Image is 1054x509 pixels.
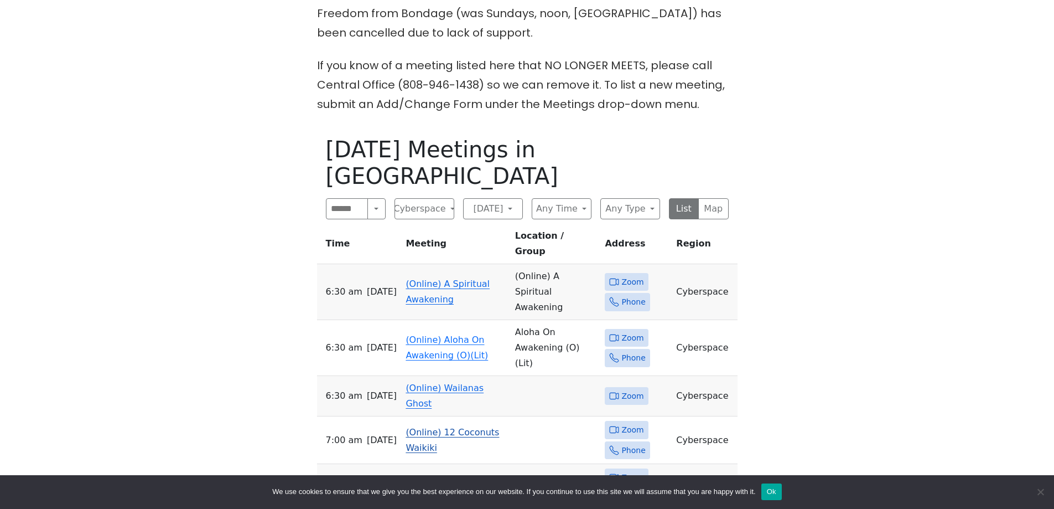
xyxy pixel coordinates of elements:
[511,228,601,264] th: Location / Group
[326,198,368,219] input: Search
[672,228,737,264] th: Region
[761,484,782,500] button: Ok
[317,228,402,264] th: Time
[669,198,699,219] button: List
[326,136,729,189] h1: [DATE] Meetings in [GEOGRAPHIC_DATA]
[317,56,738,114] p: If you know of a meeting listed here that NO LONGER MEETS, please call Central Office (808-946-14...
[672,320,737,376] td: Cyberspace
[621,471,643,485] span: Zoom
[532,198,591,219] button: Any Time
[406,427,499,453] a: (Online) 12 Coconuts Waikiki
[621,351,645,365] span: Phone
[672,264,737,320] td: Cyberspace
[272,486,755,497] span: We use cookies to ensure that we give you the best experience on our website. If you continue to ...
[672,417,737,464] td: Cyberspace
[600,228,672,264] th: Address
[406,335,488,361] a: (Online) Aloha On Awakening (O)(Lit)
[367,433,397,448] span: [DATE]
[511,264,601,320] td: (Online) A Spiritual Awakening
[406,383,484,409] a: (Online) Wailanas Ghost
[698,198,729,219] button: Map
[621,331,643,345] span: Zoom
[406,279,490,305] a: (Online) A Spiritual Awakening
[367,284,397,300] span: [DATE]
[367,198,385,219] button: Search
[621,295,645,309] span: Phone
[672,376,737,417] td: Cyberspace
[1035,486,1046,497] span: No
[326,433,362,448] span: 7:00 AM
[621,275,643,289] span: Zoom
[621,444,645,457] span: Phone
[326,388,362,404] span: 6:30 AM
[394,198,454,219] button: Cyberspace
[401,228,510,264] th: Meeting
[621,423,643,437] span: Zoom
[621,389,643,403] span: Zoom
[326,284,362,300] span: 6:30 AM
[511,320,601,376] td: Aloha On Awakening (O) (Lit)
[600,198,660,219] button: Any Type
[463,198,523,219] button: [DATE]
[367,388,397,404] span: [DATE]
[367,340,397,356] span: [DATE]
[317,4,738,43] p: Freedom from Bondage (was Sundays, noon, [GEOGRAPHIC_DATA]) has been cancelled due to lack of sup...
[326,340,362,356] span: 6:30 AM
